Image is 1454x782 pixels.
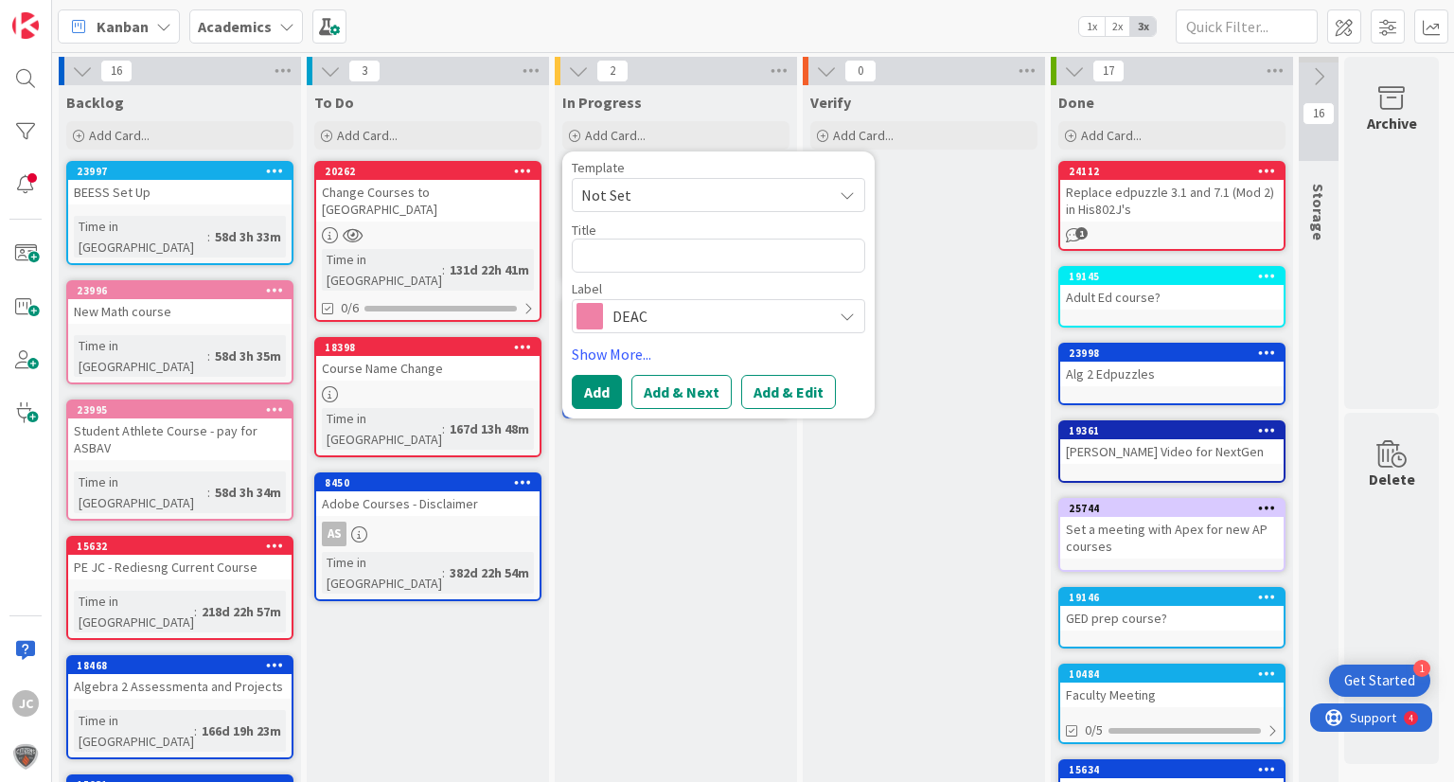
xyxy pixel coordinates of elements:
div: 8450 [316,474,540,491]
div: 23998Alg 2 Edpuzzles [1060,345,1284,386]
div: 8450 [325,476,540,489]
img: Visit kanbanzone.com [12,12,39,39]
div: 24112 [1060,163,1284,180]
div: Get Started [1344,671,1415,690]
a: 20262Change Courses to [GEOGRAPHIC_DATA]Time in [GEOGRAPHIC_DATA]:131d 22h 41m0/6 [314,161,541,322]
span: Backlog [66,93,124,112]
div: Student Athlete Course - pay for ASBAV [68,418,292,460]
a: 23998Alg 2 Edpuzzles [1058,343,1286,405]
span: 16 [100,60,133,82]
div: 19361[PERSON_NAME] Video for NextGen [1060,422,1284,464]
span: 1x [1079,17,1105,36]
span: Template [572,161,625,174]
div: 24112Replace edpuzzle 3.1 and 7.1 (Mod 2) in His802J's [1060,163,1284,222]
a: 23996New Math courseTime in [GEOGRAPHIC_DATA]:58d 3h 35m [66,280,293,384]
div: Algebra 2 Assessmenta and Projects [68,674,292,699]
button: Add [572,375,622,409]
span: 17 [1092,60,1125,82]
a: 24112Replace edpuzzle 3.1 and 7.1 (Mod 2) in His802J's [1058,161,1286,251]
div: 18468 [68,657,292,674]
div: 19361 [1060,422,1284,439]
a: 23995Student Athlete Course - pay for ASBAVTime in [GEOGRAPHIC_DATA]:58d 3h 34m [66,400,293,521]
div: Change Courses to [GEOGRAPHIC_DATA] [316,180,540,222]
div: Time in [GEOGRAPHIC_DATA] [74,216,207,258]
button: Add & Edit [741,375,836,409]
span: Kanban [97,15,149,38]
span: : [207,346,210,366]
div: 19145Adult Ed course? [1060,268,1284,310]
span: Add Card... [1081,127,1142,144]
div: 382d 22h 54m [445,562,534,583]
label: Title [572,222,596,239]
div: New Math course [68,299,292,324]
div: Time in [GEOGRAPHIC_DATA] [74,471,207,513]
div: 167d 13h 48m [445,418,534,439]
a: 18468Algebra 2 Assessmenta and ProjectsTime in [GEOGRAPHIC_DATA]:166d 19h 23m [66,655,293,759]
span: Verify [810,93,851,112]
div: BEESS Set Up [68,180,292,204]
span: Support [40,3,86,26]
span: Add Card... [833,127,894,144]
div: 19145 [1060,268,1284,285]
div: 18468Algebra 2 Assessmenta and Projects [68,657,292,699]
a: Show More... [572,343,865,365]
div: 19146 [1069,591,1284,604]
div: Time in [GEOGRAPHIC_DATA] [322,552,442,594]
span: 0 [844,60,877,82]
a: 18398Course Name ChangeTime in [GEOGRAPHIC_DATA]:167d 13h 48m [314,337,541,457]
a: 19145Adult Ed course? [1058,266,1286,328]
a: 19361[PERSON_NAME] Video for NextGen [1058,420,1286,483]
span: 0/6 [341,298,359,318]
div: 166d 19h 23m [197,720,286,741]
div: GED prep course? [1060,606,1284,631]
span: 2 [596,60,629,82]
span: In Progress [562,93,642,112]
span: 0/5 [1085,720,1103,740]
div: 218d 22h 57m [197,601,286,622]
div: 8450Adobe Courses - Disclaimer [316,474,540,516]
span: Add Card... [585,127,646,144]
div: 23998 [1069,347,1284,360]
a: 25744Set a meeting with Apex for new AP courses [1058,498,1286,572]
div: PE JC - Rediesng Current Course [68,555,292,579]
span: Add Card... [337,127,398,144]
div: 131d 22h 41m [445,259,534,280]
div: 15634 [1060,761,1284,778]
div: JC [12,690,39,717]
div: AS [316,522,540,546]
span: : [442,259,445,280]
div: 23996New Math course [68,282,292,324]
span: : [442,562,445,583]
span: 3x [1130,17,1156,36]
span: : [194,720,197,741]
div: 19145 [1069,270,1284,283]
div: 25744 [1069,502,1284,515]
div: Course Name Change [316,356,540,381]
div: 23995Student Athlete Course - pay for ASBAV [68,401,292,460]
div: Set a meeting with Apex for new AP courses [1060,517,1284,559]
span: Label [572,282,602,295]
div: Time in [GEOGRAPHIC_DATA] [322,408,442,450]
span: : [207,226,210,247]
div: 23998 [1060,345,1284,362]
div: 58d 3h 34m [210,482,286,503]
div: Alg 2 Edpuzzles [1060,362,1284,386]
div: 15632PE JC - Rediesng Current Course [68,538,292,579]
div: 20262Change Courses to [GEOGRAPHIC_DATA] [316,163,540,222]
b: Academics [198,17,272,36]
div: 19146 [1060,589,1284,606]
div: Archive [1367,112,1417,134]
div: 19146GED prep course? [1060,589,1284,631]
div: 25744Set a meeting with Apex for new AP courses [1060,500,1284,559]
div: Time in [GEOGRAPHIC_DATA] [322,249,442,291]
span: : [207,482,210,503]
div: Adult Ed course? [1060,285,1284,310]
div: 18398 [316,339,540,356]
div: 15632 [68,538,292,555]
span: 2x [1105,17,1130,36]
div: 25744 [1060,500,1284,517]
div: Time in [GEOGRAPHIC_DATA] [74,710,194,752]
div: AS [322,522,346,546]
span: 3 [348,60,381,82]
div: 58d 3h 35m [210,346,286,366]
